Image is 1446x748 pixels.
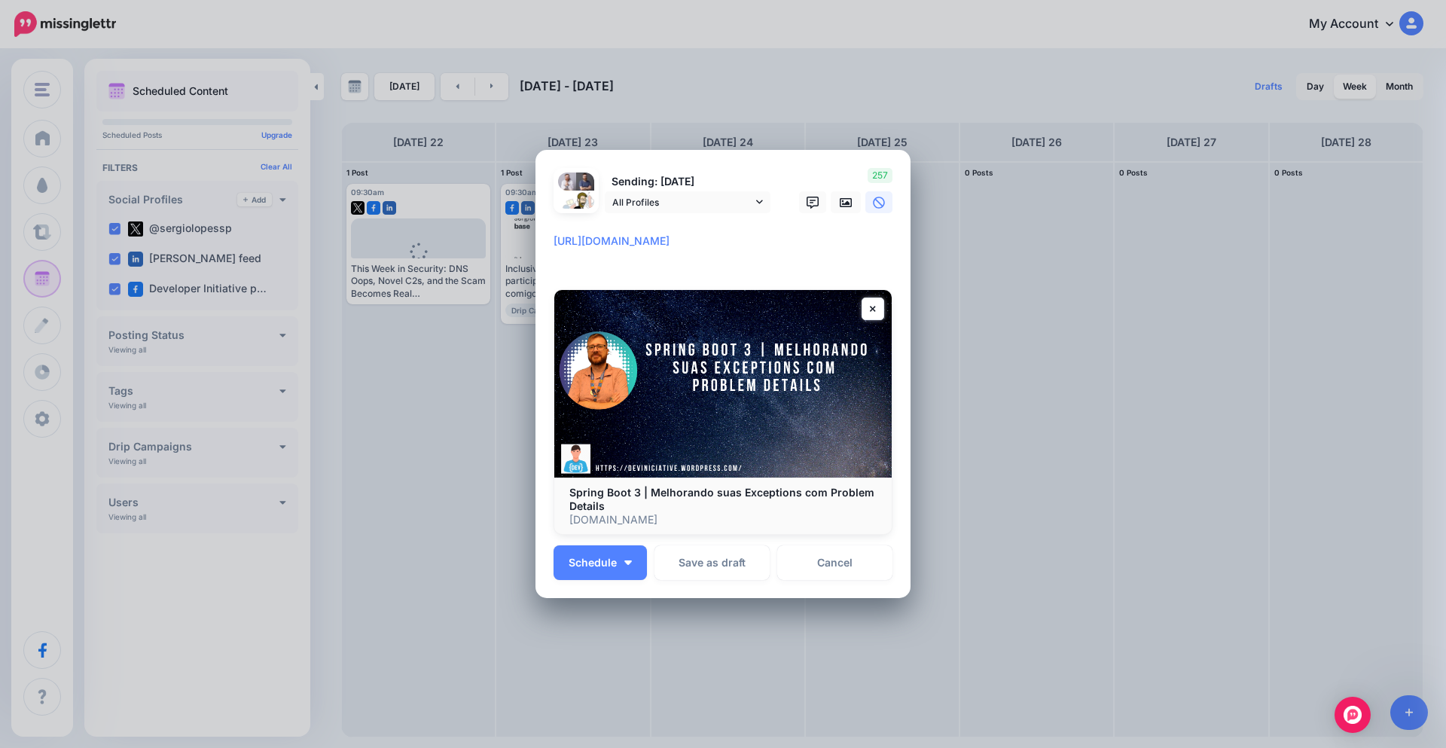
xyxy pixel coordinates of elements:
[605,191,770,213] a: All Profiles
[576,172,594,191] img: 404938064_7577128425634114_8114752557348925942_n-bsa142071.jpg
[554,545,647,580] button: Schedule
[558,191,594,227] img: QppGEvPG-82148.jpg
[558,172,576,191] img: 1752537510561-67863.png
[554,290,892,478] img: Spring Boot 3 | Melhorando suas Exceptions com Problem Details
[569,557,617,568] span: Schedule
[569,486,874,512] b: Spring Boot 3 | Melhorando suas Exceptions com Problem Details
[605,173,770,191] p: Sending: [DATE]
[569,513,877,527] p: [DOMAIN_NAME]
[1335,697,1371,733] div: Open Intercom Messenger
[777,545,892,580] a: Cancel
[868,168,892,183] span: 257
[624,560,632,565] img: arrow-down-white.png
[612,194,752,210] span: All Profiles
[654,545,770,580] button: Save as draft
